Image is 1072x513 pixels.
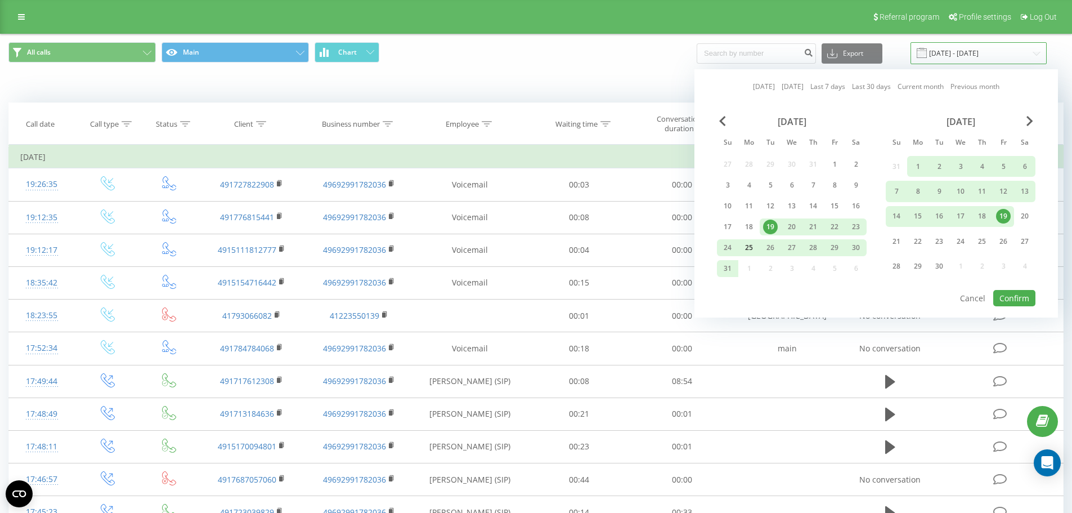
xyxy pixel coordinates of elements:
[802,239,824,256] div: Thu Aug 28, 2025
[20,305,64,327] div: 18:23:55
[649,114,710,133] div: Conversation duration
[845,198,867,215] div: Sat Aug 16, 2025
[784,240,799,255] div: 27
[886,231,907,252] div: Sun Sep 21, 2025
[974,135,990,152] abbr: Thursday
[845,156,867,173] div: Sat Aug 2, 2025
[810,81,845,92] a: Last 7 days
[859,310,921,321] span: No conversation
[234,119,253,129] div: Client
[859,343,921,354] span: No conversation
[322,119,380,129] div: Business number
[826,135,843,152] abbr: Friday
[738,177,760,194] div: Mon Aug 4, 2025
[886,256,907,277] div: Sun Sep 28, 2025
[763,199,778,213] div: 12
[950,231,971,252] div: Wed Sep 24, 2025
[760,239,781,256] div: Tue Aug 26, 2025
[631,332,734,365] td: 00:00
[738,218,760,235] div: Mon Aug 18, 2025
[20,469,64,490] div: 17:46:57
[20,173,64,195] div: 19:26:35
[218,277,276,288] a: 4915154716442
[909,135,926,152] abbr: Monday
[996,159,1011,174] div: 5
[1034,449,1061,476] div: Open Intercom Messenger
[323,474,386,485] a: 49692991782036
[889,184,904,199] div: 7
[993,181,1014,202] div: Fri Sep 12, 2025
[929,156,950,177] div: Tue Sep 2, 2025
[849,178,863,193] div: 9
[910,259,925,274] div: 29
[763,220,778,234] div: 19
[802,218,824,235] div: Thu Aug 21, 2025
[907,206,929,227] div: Mon Sep 15, 2025
[971,181,993,202] div: Thu Sep 11, 2025
[742,220,756,234] div: 18
[717,260,738,277] div: Sun Aug 31, 2025
[822,43,882,64] button: Export
[528,234,631,266] td: 00:04
[720,178,735,193] div: 3
[717,239,738,256] div: Sun Aug 24, 2025
[528,266,631,299] td: 00:15
[827,178,842,193] div: 8
[993,290,1035,306] button: Confirm
[859,474,921,485] span: No conversation
[1016,135,1033,152] abbr: Saturday
[1017,159,1032,174] div: 6
[880,12,939,21] span: Referral program
[1014,206,1035,227] div: Sat Sep 20, 2025
[742,240,756,255] div: 25
[781,239,802,256] div: Wed Aug 27, 2025
[760,218,781,235] div: Tue Aug 19, 2025
[20,272,64,294] div: 18:35:42
[412,332,528,365] td: Voicemail
[330,310,379,321] a: 41223550139
[805,135,822,152] abbr: Thursday
[218,244,276,255] a: 4915111812777
[1026,116,1033,126] span: Next Month
[528,168,631,201] td: 00:03
[1017,209,1032,224] div: 20
[993,156,1014,177] div: Fri Sep 5, 2025
[528,463,631,496] td: 00:44
[950,156,971,177] div: Wed Sep 3, 2025
[1014,156,1035,177] div: Sat Sep 6, 2025
[806,220,820,234] div: 21
[950,181,971,202] div: Wed Sep 10, 2025
[784,220,799,234] div: 20
[156,119,177,129] div: Status
[20,436,64,458] div: 17:48:11
[412,201,528,234] td: Voicemail
[338,48,357,56] span: Chart
[717,218,738,235] div: Sun Aug 17, 2025
[781,218,802,235] div: Wed Aug 20, 2025
[952,135,969,152] abbr: Wednesday
[996,234,1011,249] div: 26
[929,256,950,277] div: Tue Sep 30, 2025
[907,156,929,177] div: Mon Sep 1, 2025
[323,441,386,452] a: 49692991782036
[849,220,863,234] div: 23
[742,199,756,213] div: 11
[907,181,929,202] div: Mon Sep 8, 2025
[784,199,799,213] div: 13
[717,198,738,215] div: Sun Aug 10, 2025
[824,239,845,256] div: Fri Aug 29, 2025
[719,116,726,126] span: Previous Month
[954,290,992,306] button: Cancel
[781,198,802,215] div: Wed Aug 13, 2025
[631,201,734,234] td: 00:00
[412,365,528,398] td: [PERSON_NAME] (SIP)
[720,261,735,276] div: 31
[733,332,840,365] td: main
[929,181,950,202] div: Tue Sep 9, 2025
[889,259,904,274] div: 28
[806,240,820,255] div: 28
[845,218,867,235] div: Sat Aug 23, 2025
[849,199,863,213] div: 16
[20,337,64,359] div: 17:52:34
[20,239,64,261] div: 19:12:17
